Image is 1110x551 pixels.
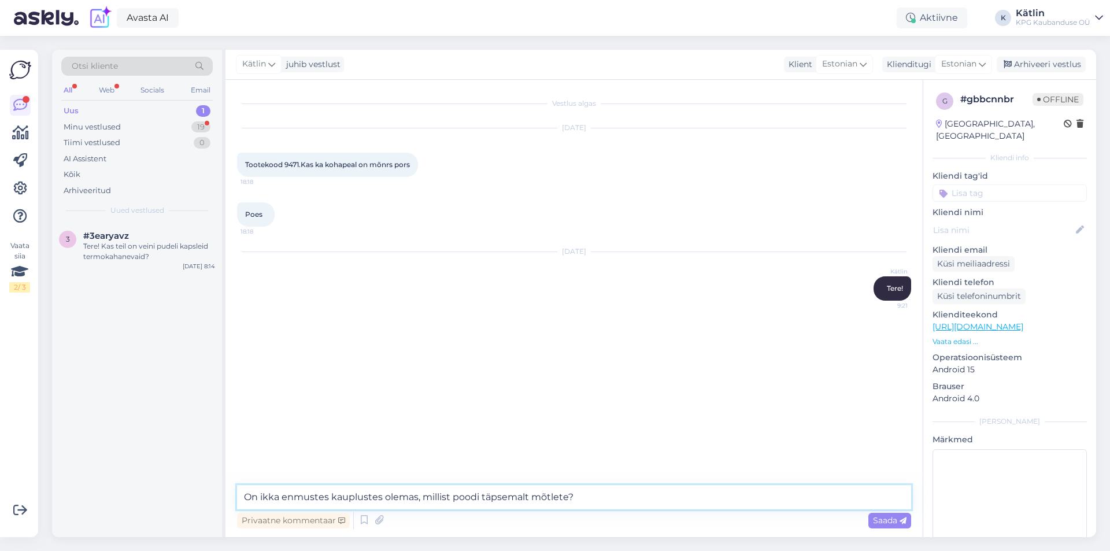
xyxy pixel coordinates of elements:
span: 18:18 [240,227,284,236]
div: 1 [196,105,210,117]
p: Brauser [933,380,1087,393]
p: Kliendi tag'id [933,170,1087,182]
p: Android 4.0 [933,393,1087,405]
div: [DATE] 8:14 [183,262,215,271]
span: Poes [245,210,262,219]
div: K [995,10,1011,26]
span: Otsi kliente [72,60,118,72]
div: Küsi telefoninumbrit [933,289,1026,304]
div: Tiimi vestlused [64,137,120,149]
div: Kliendi info [933,153,1087,163]
p: Vaata edasi ... [933,336,1087,347]
p: Klienditeekond [933,309,1087,321]
img: explore-ai [88,6,112,30]
p: Operatsioonisüsteem [933,352,1087,364]
div: [DATE] [237,123,911,133]
span: Saada [873,515,906,526]
div: Socials [138,83,166,98]
img: Askly Logo [9,59,31,81]
span: g [942,97,948,105]
span: Kätlin [242,58,266,71]
div: juhib vestlust [282,58,341,71]
div: # gbbcnnbr [960,93,1033,106]
div: Uus [64,105,79,117]
div: Klienditugi [882,58,931,71]
p: Kliendi email [933,244,1087,256]
div: Privaatne kommentaar [237,513,350,528]
span: Tere! [887,284,903,293]
span: Kätlin [864,267,908,276]
div: Kätlin [1016,9,1090,18]
span: Offline [1033,93,1083,106]
span: 18:18 [240,177,284,186]
div: [GEOGRAPHIC_DATA], [GEOGRAPHIC_DATA] [936,118,1064,142]
div: Aktiivne [897,8,967,28]
span: 3 [66,235,70,243]
div: Kõik [64,169,80,180]
span: Estonian [941,58,976,71]
a: Avasta AI [117,8,179,28]
div: 2 / 3 [9,282,30,293]
div: Tere! Kas teil on veini pudeli kapsleid termokahanevaid? [83,241,215,262]
a: [URL][DOMAIN_NAME] [933,321,1023,332]
div: Vestlus algas [237,98,911,109]
span: Tootekood 9471.Kas ka kohapeal on mõnrs pors [245,160,410,169]
input: Lisa nimi [933,224,1074,236]
span: Estonian [822,58,857,71]
span: #3earyavz [83,231,129,241]
div: Klient [784,58,812,71]
div: Arhiveeri vestlus [997,57,1086,72]
input: Lisa tag [933,184,1087,202]
span: Uued vestlused [110,205,164,216]
div: Küsi meiliaadressi [933,256,1015,272]
p: Android 15 [933,364,1087,376]
div: 19 [191,121,210,133]
div: AI Assistent [64,153,106,165]
p: Märkmed [933,434,1087,446]
div: Arhiveeritud [64,185,111,197]
div: Minu vestlused [64,121,121,133]
div: KPG Kaubanduse OÜ [1016,18,1090,27]
div: [PERSON_NAME] [933,416,1087,427]
div: Email [188,83,213,98]
div: 0 [194,137,210,149]
p: Kliendi nimi [933,206,1087,219]
textarea: On ikka enmustes kauplustes olemas, millist poodi täpsemalt mõtlete? [237,485,911,509]
span: 9:21 [864,301,908,310]
div: All [61,83,75,98]
div: Web [97,83,117,98]
p: Kliendi telefon [933,276,1087,289]
div: Vaata siia [9,241,30,293]
a: KätlinKPG Kaubanduse OÜ [1016,9,1103,27]
div: [DATE] [237,246,911,257]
